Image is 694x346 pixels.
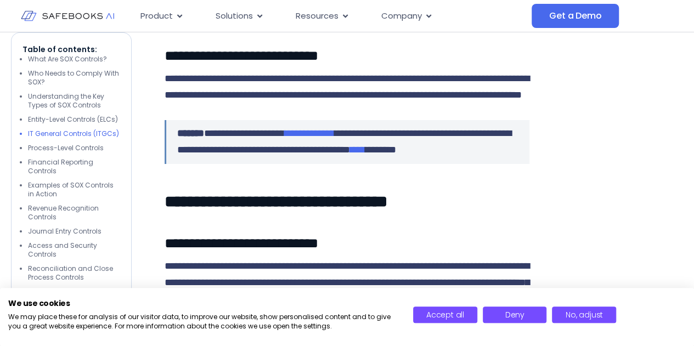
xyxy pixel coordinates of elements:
[28,115,120,124] li: Entity-Level Controls (ELCs)
[28,129,120,138] li: IT General Controls (ITGCs)
[132,5,532,27] nav: Menu
[552,307,616,323] button: Adjust cookie preferences
[426,309,464,320] span: Accept all
[28,69,120,87] li: Who Needs to Comply With SOX?
[28,181,120,198] li: Examples of SOX Controls in Action
[532,4,619,28] a: Get a Demo
[28,92,120,110] li: Understanding the Key Types of SOX Controls
[132,5,532,27] div: Menu Toggle
[483,307,547,323] button: Deny all cookies
[296,10,338,22] span: Resources
[566,309,603,320] span: No, adjust
[28,264,120,282] li: Reconciliation and Close Process Controls
[28,55,120,64] li: What Are SOX Controls?
[216,10,253,22] span: Solutions
[8,298,397,308] h2: We use cookies
[140,10,173,22] span: Product
[413,307,477,323] button: Accept all cookies
[28,227,120,236] li: Journal Entry Controls
[28,204,120,222] li: Revenue Recognition Controls
[22,44,120,55] p: Table of contents:
[8,313,397,331] p: We may place these for analysis of our visitor data, to improve our website, show personalised co...
[381,10,422,22] span: Company
[28,144,120,152] li: Process-Level Controls
[28,158,120,175] li: Financial Reporting Controls
[505,309,524,320] span: Deny
[549,10,601,21] span: Get a Demo
[28,241,120,259] li: Access and Security Controls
